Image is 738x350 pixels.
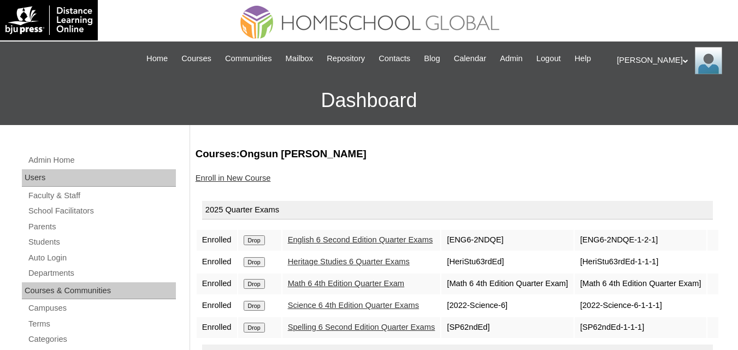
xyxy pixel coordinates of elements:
[196,174,271,182] a: Enroll in New Course
[418,52,445,65] a: Blog
[321,52,370,65] a: Repository
[197,317,237,338] td: Enrolled
[454,52,486,65] span: Calendar
[441,317,574,338] td: [SP62ndEd]
[448,52,492,65] a: Calendar
[22,169,176,187] div: Users
[288,301,419,310] a: Science 6 4th Edition Quarter Exams
[575,317,707,338] td: [SP62ndEd-1-1-1]
[575,252,707,272] td: [HeriStu63rdEd-1-1-1]
[286,52,314,65] span: Mailbox
[441,230,574,251] td: [ENG6-2NDQE]
[244,235,265,245] input: Drop
[379,52,410,65] span: Contacts
[441,274,574,294] td: [Math 6 4th Edition Quarter Exam]
[288,257,410,266] a: Heritage Studies 6 Quarter Exams
[441,295,574,316] td: [2022-Science-6]
[27,204,176,218] a: School Facilitators
[244,279,265,289] input: Drop
[244,323,265,333] input: Drop
[280,52,319,65] a: Mailbox
[225,52,272,65] span: Communities
[27,333,176,346] a: Categories
[27,153,176,167] a: Admin Home
[27,301,176,315] a: Campuses
[373,52,416,65] a: Contacts
[176,52,217,65] a: Courses
[327,52,365,65] span: Repository
[494,52,528,65] a: Admin
[617,47,727,74] div: [PERSON_NAME]
[575,52,591,65] span: Help
[197,252,237,272] td: Enrolled
[441,252,574,272] td: [HeriStu63rdEd]
[196,147,727,161] h3: Courses:Ongsun [PERSON_NAME]
[575,295,707,316] td: [2022-Science-6-1-1-1]
[22,282,176,300] div: Courses & Communities
[27,317,176,331] a: Terms
[288,323,435,331] a: Spelling 6 Second Edition Quarter Exams
[202,201,713,220] div: 2025 Quarter Exams
[197,230,237,251] td: Enrolled
[27,220,176,234] a: Parents
[288,279,404,288] a: Math 6 4th Edition Quarter Exam
[146,52,168,65] span: Home
[197,295,237,316] td: Enrolled
[27,189,176,203] a: Faculty & Staff
[569,52,597,65] a: Help
[5,5,92,35] img: logo-white.png
[5,76,733,125] h3: Dashboard
[27,235,176,249] a: Students
[424,52,440,65] span: Blog
[500,52,523,65] span: Admin
[220,52,278,65] a: Communities
[531,52,566,65] a: Logout
[27,251,176,265] a: Auto Login
[695,47,722,74] img: Ariane Ebuen
[575,274,707,294] td: [Math 6 4th Edition Quarter Exam]
[536,52,561,65] span: Logout
[181,52,211,65] span: Courses
[197,274,237,294] td: Enrolled
[575,230,707,251] td: [ENG6-2NDQE-1-2-1]
[244,257,265,267] input: Drop
[288,235,433,244] a: English 6 Second Edition Quarter Exams
[27,266,176,280] a: Departments
[244,301,265,311] input: Drop
[141,52,173,65] a: Home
